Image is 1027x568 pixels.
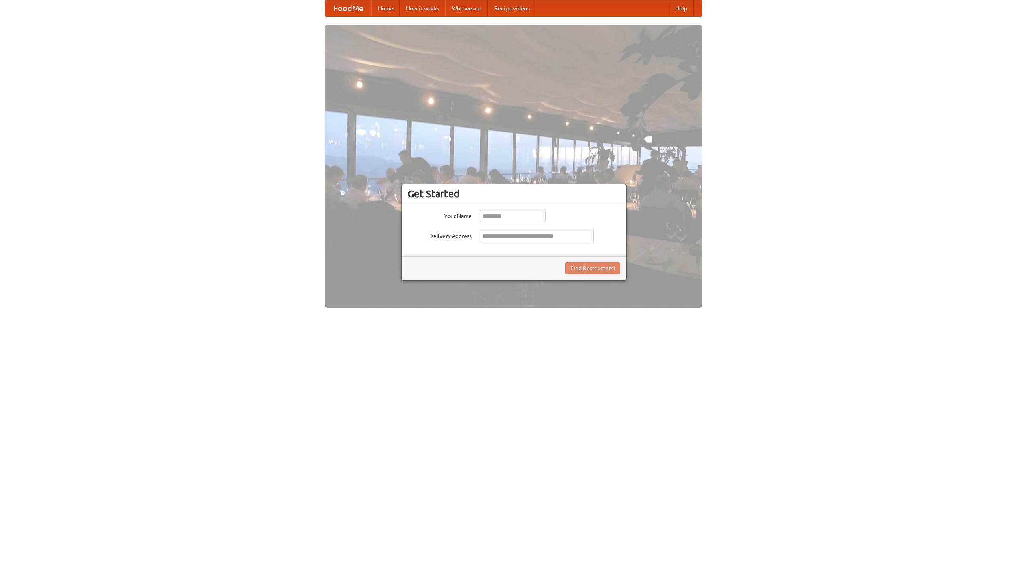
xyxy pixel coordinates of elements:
label: Your Name [408,210,472,220]
a: Help [669,0,694,16]
label: Delivery Address [408,230,472,240]
a: Who we are [445,0,488,16]
a: Home [371,0,400,16]
a: FoodMe [325,0,371,16]
a: How it works [400,0,445,16]
h3: Get Started [408,188,620,200]
a: Recipe videos [488,0,536,16]
button: Find Restaurants! [565,262,620,274]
